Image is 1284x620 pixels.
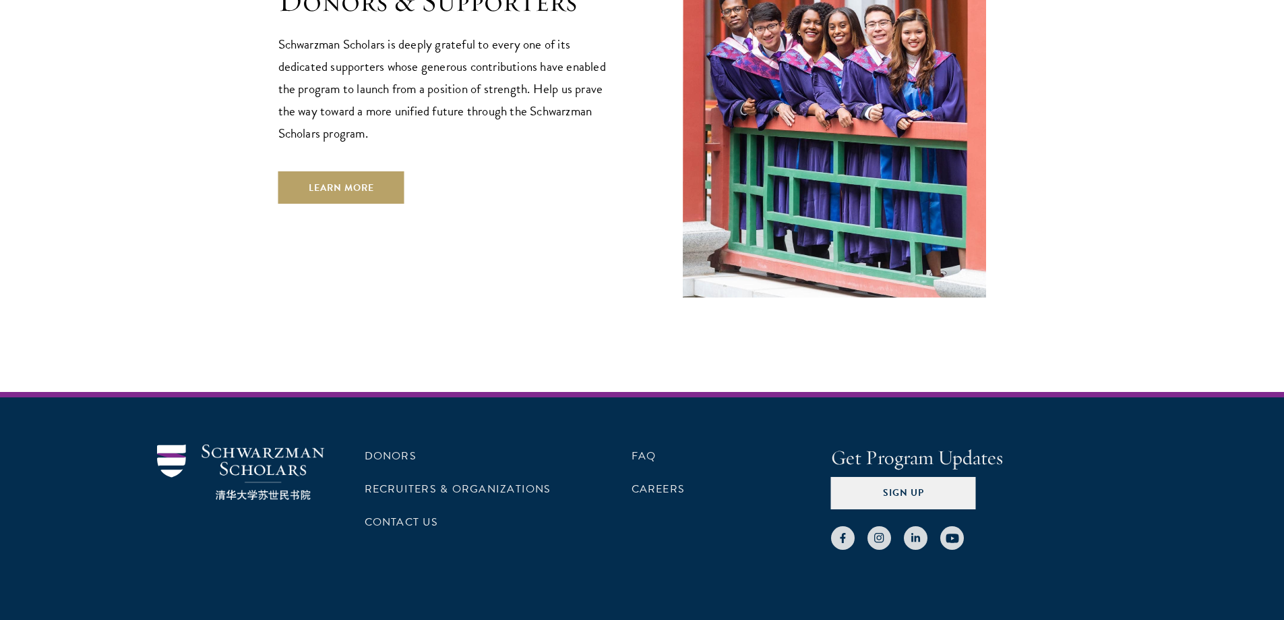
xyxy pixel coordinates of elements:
a: Donors [365,448,417,464]
a: Recruiters & Organizations [365,481,551,497]
a: Careers [632,481,685,497]
p: Schwarzman Scholars is deeply grateful to every one of its dedicated supporters whose generous co... [278,33,615,144]
button: Sign Up [831,477,976,509]
a: Contact Us [365,514,438,530]
a: FAQ [632,448,656,464]
a: Learn More [278,171,404,204]
img: Schwarzman Scholars [157,445,324,501]
h4: Get Program Updates [831,445,1128,472]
